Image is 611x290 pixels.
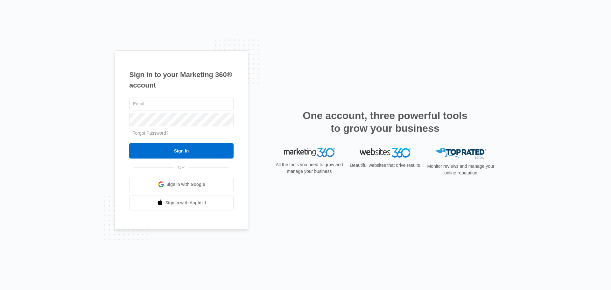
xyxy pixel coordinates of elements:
[284,148,335,157] img: Marketing 360
[132,131,169,136] a: Forgot Password?
[425,163,496,176] p: Monitor reviews and manage your online reputation
[129,69,234,90] h1: Sign in to your Marketing 360® account
[349,162,421,169] p: Beautiful websites that drive results
[174,164,189,171] span: OR
[301,109,469,135] h2: One account, three powerful tools to grow your business
[129,195,234,210] a: Sign in with Apple Id
[166,181,205,188] span: Sign in with Google
[129,143,234,159] input: Sign In
[435,148,486,159] img: Top Rated Local
[274,161,345,175] p: All the tools you need to grow and manage your business
[129,97,234,110] input: Email
[129,177,234,192] a: Sign in with Google
[165,200,206,206] span: Sign in with Apple Id
[360,148,411,157] img: Websites 360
